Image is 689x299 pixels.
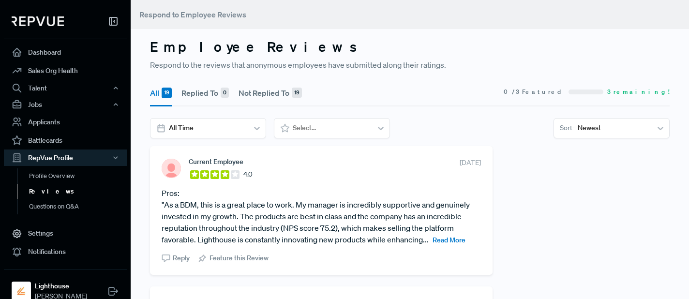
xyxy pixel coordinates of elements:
[12,16,64,26] img: RepVue
[17,184,140,199] a: Reviews
[4,243,127,261] a: Notifications
[239,79,302,106] button: Not Replied To 19
[162,88,172,98] div: 19
[150,59,670,71] p: Respond to the reviews that anonymous employees have submitted along their ratings.
[139,10,246,19] span: Respond to Employee Reviews
[150,39,670,55] h3: Employee Reviews
[150,79,172,106] button: All 19
[607,88,670,96] span: 3 remaining!
[4,224,127,243] a: Settings
[210,253,269,263] span: Feature this Review
[17,168,140,184] a: Profile Overview
[221,88,229,98] div: 0
[173,253,190,263] span: Reply
[292,88,302,98] div: 19
[14,284,29,299] img: Lighthouse
[560,123,575,133] span: Sort -
[35,281,87,291] strong: Lighthouse
[4,149,127,166] button: RepVue Profile
[4,113,127,131] a: Applicants
[162,187,481,245] article: Pros: "As a BDM, this is a great place to work. My manager is incredibly supportive and genuinely...
[181,79,229,106] button: Replied To 0
[189,158,243,165] span: Current Employee
[433,236,465,244] span: Read More
[243,169,253,179] span: 4.0
[4,131,127,149] a: Battlecards
[504,88,565,96] span: 0 / 3 Featured
[4,96,127,113] button: Jobs
[460,158,481,168] span: [DATE]
[4,80,127,96] button: Talent
[17,199,140,214] a: Questions on Q&A
[4,43,127,61] a: Dashboard
[4,61,127,80] a: Sales Org Health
